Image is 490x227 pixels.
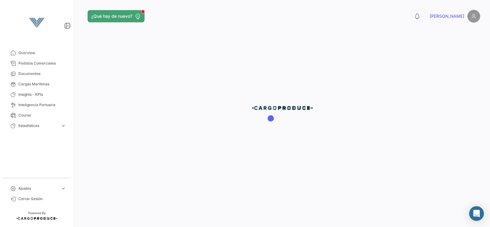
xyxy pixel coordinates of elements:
[61,186,66,191] span: expand_more
[18,61,66,66] span: Pedidos Comerciales
[18,50,66,56] span: Overview
[18,81,66,87] span: Cargas Marítimas
[61,123,66,128] span: expand_more
[18,113,66,118] span: Courier
[21,7,52,38] img: vanguard-logo.png
[469,206,484,221] div: Abrir Intercom Messenger
[5,58,69,69] a: Pedidos Comerciales
[5,79,69,89] a: Cargas Marítimas
[18,196,66,202] span: Cerrar Sesión
[5,110,69,121] a: Courier
[5,69,69,79] a: Documentos
[18,92,66,97] span: Insights - KPIs
[18,102,66,108] span: Inteligencia Portuaria
[5,89,69,100] a: Insights - KPIs
[5,100,69,110] a: Inteligencia Portuaria
[5,48,69,58] a: Overview
[18,123,58,128] span: Estadísticas
[18,186,58,191] span: Ajustes
[252,106,313,110] img: cp-blue.png
[18,71,66,76] span: Documentos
